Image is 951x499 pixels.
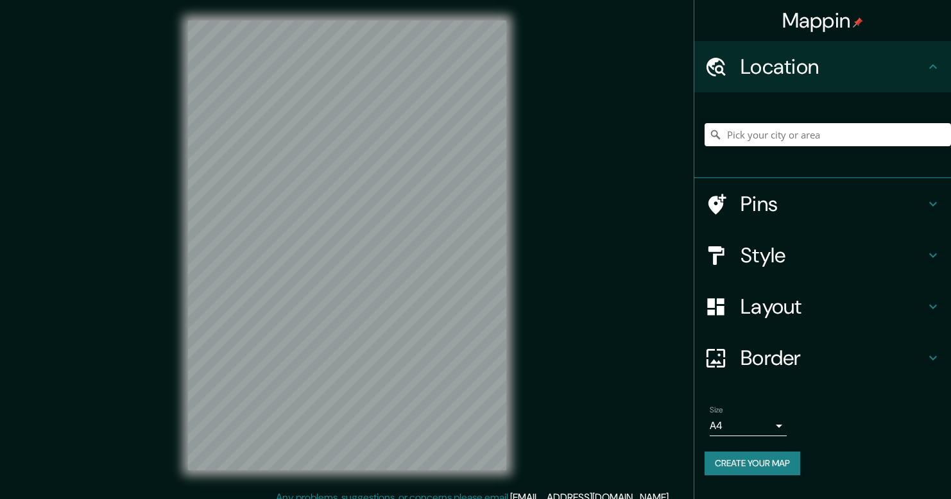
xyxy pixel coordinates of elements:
[710,416,787,436] div: A4
[694,41,951,92] div: Location
[741,345,925,371] h4: Border
[188,21,506,470] canvas: Map
[705,123,951,146] input: Pick your city or area
[782,8,864,33] h4: Mappin
[705,452,800,475] button: Create your map
[853,17,863,28] img: pin-icon.png
[741,191,925,217] h4: Pins
[710,405,723,416] label: Size
[741,242,925,268] h4: Style
[694,230,951,281] div: Style
[694,332,951,384] div: Border
[694,178,951,230] div: Pins
[741,294,925,319] h4: Layout
[741,54,925,80] h4: Location
[694,281,951,332] div: Layout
